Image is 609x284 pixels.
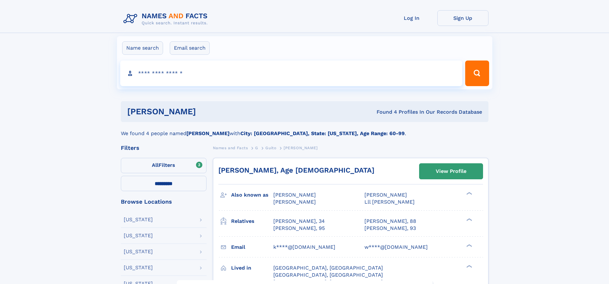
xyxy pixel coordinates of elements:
[213,144,248,152] a: Names and Facts
[124,265,153,270] div: [US_STATE]
[465,264,472,268] div: ❯
[386,10,437,26] a: Log In
[186,130,230,136] b: [PERSON_NAME]
[273,225,325,232] a: [PERSON_NAME], 95
[255,144,258,152] a: G
[121,158,207,173] label: Filters
[121,145,207,151] div: Filters
[364,192,407,198] span: [PERSON_NAME]
[122,41,163,55] label: Name search
[124,217,153,222] div: [US_STATE]
[231,190,273,200] h3: Also known as
[465,61,489,86] button: Search Button
[437,10,488,26] a: Sign Up
[286,109,482,116] div: Found 4 Profiles In Our Records Database
[124,233,153,238] div: [US_STATE]
[127,108,286,116] h1: [PERSON_NAME]
[273,265,383,271] span: [GEOGRAPHIC_DATA], [GEOGRAPHIC_DATA]
[265,144,276,152] a: Guito
[231,216,273,227] h3: Relatives
[465,191,472,196] div: ❯
[120,61,463,86] input: search input
[273,218,325,225] a: [PERSON_NAME], 34
[465,243,472,247] div: ❯
[436,164,466,179] div: View Profile
[218,166,374,174] a: [PERSON_NAME], Age [DEMOGRAPHIC_DATA]
[364,218,416,225] a: [PERSON_NAME], 88
[121,199,207,205] div: Browse Locations
[152,162,159,168] span: All
[465,217,472,222] div: ❯
[124,249,153,254] div: [US_STATE]
[255,146,258,150] span: G
[419,164,483,179] a: View Profile
[240,130,405,136] b: City: [GEOGRAPHIC_DATA], State: [US_STATE], Age Range: 60-99
[121,122,488,137] div: We found 4 people named with .
[273,272,383,278] span: [GEOGRAPHIC_DATA], [GEOGRAPHIC_DATA]
[273,199,316,205] span: [PERSON_NAME]
[265,146,276,150] span: Guito
[231,242,273,253] h3: Email
[170,41,210,55] label: Email search
[284,146,318,150] span: [PERSON_NAME]
[364,225,416,232] a: [PERSON_NAME], 93
[273,192,316,198] span: [PERSON_NAME]
[364,199,415,205] span: Lll [PERSON_NAME]
[231,263,273,273] h3: Lived in
[121,10,213,28] img: Logo Names and Facts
